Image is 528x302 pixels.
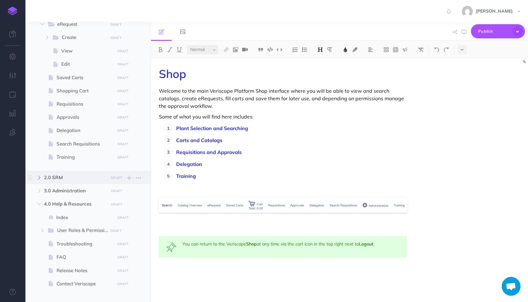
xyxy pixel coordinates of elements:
[368,47,373,52] img: Alignment dropdown menu button
[434,47,439,52] img: Undo
[108,34,124,41] button: DRAFT
[176,125,248,131] span: Plant Selection and Searching
[110,36,121,40] small: DRAFT
[56,214,113,221] span: Index
[109,174,125,181] button: DRAFT
[57,100,113,108] span: Requisitions
[61,47,113,55] span: View
[473,8,516,14] span: [PERSON_NAME]
[111,176,122,180] small: DRAFT
[159,198,407,213] img: QiR9wcv5oBcbWpOmxget.png
[159,113,407,120] p: Some of what you will find here includes:
[115,154,131,161] button: DRAFT
[57,227,114,235] span: User Roles & Permissions
[352,47,358,52] img: Text background color button
[317,47,323,52] img: Headings dropdown button
[277,47,282,52] img: Inline code button
[115,280,131,288] button: DRAFT
[471,24,525,38] button: Publish
[115,101,131,108] button: DRAFT
[115,127,131,134] button: DRAFT
[111,189,122,193] small: DRAFT
[393,47,398,52] img: Create table button
[159,236,407,258] div: You can return to the Veriscape at any time via the cart icon in the top right next to .
[57,87,113,95] span: Shopping Cart
[61,60,113,68] span: Edit
[327,47,332,52] img: Paragraph button
[117,115,128,119] small: DRAFT
[115,214,131,221] button: DRAFT
[110,23,121,27] small: DRAFT
[62,34,104,42] span: Create
[176,149,242,155] span: Requisitions and Approvals
[111,202,122,206] small: DRAFT
[246,241,257,247] strong: Shop
[115,87,131,95] button: DRAFT
[158,47,163,52] img: Bold button
[44,187,105,195] span: 3.0 Administration
[159,67,186,81] span: Shop
[115,140,131,148] button: DRAFT
[176,173,196,179] span: Training
[109,187,125,195] button: DRAFT
[402,47,408,52] img: Callout dropdown menu button
[176,47,182,52] img: Underline button
[117,282,128,286] small: DRAFT
[57,267,113,274] span: Release Notes
[44,200,105,208] span: 4.0 Help & Resources
[115,74,131,81] button: DRAFT
[242,47,248,52] img: Add video button
[117,269,128,273] small: DRAFT
[117,129,128,133] small: DRAFT
[176,137,222,143] span: Carts and Catalogs
[223,47,229,52] img: Link button
[478,26,509,36] span: Publish
[443,47,449,52] img: Redo
[342,47,348,52] img: Text color button
[57,20,104,29] span: eRequest
[108,227,124,234] button: DRAFT
[233,47,238,52] img: Add image button
[115,267,131,274] button: DRAFT
[57,127,113,134] span: Delegation
[109,201,125,208] button: DRAFT
[302,47,307,52] img: Unordered list button
[57,74,113,81] span: Saved Carts
[292,47,298,52] img: Ordered list button
[418,47,423,52] img: Clear styles button
[8,7,17,15] img: logo-mark.svg
[57,140,113,148] span: Search Requisitions
[117,242,128,246] small: DRAFT
[267,47,273,52] img: Code block button
[258,47,263,52] img: Blockquote button
[115,254,131,261] button: DRAFT
[115,114,131,121] button: DRAFT
[117,155,128,159] small: DRAFT
[117,142,128,146] small: DRAFT
[167,47,173,52] img: Italic button
[159,87,407,110] p: Welcome to the main Veriscape Platform Shop interface where you will be able to view and search c...
[117,216,128,220] small: DRAFT
[44,174,105,181] span: 2.0 SRM
[115,47,131,55] button: DRAFT
[117,76,128,80] small: DRAFT
[117,49,128,53] small: DRAFT
[57,253,113,261] span: FAQ
[117,89,128,93] small: DRAFT
[57,240,113,248] span: Troubleshooting
[115,61,131,68] button: DRAFT
[117,62,128,66] small: DRAFT
[108,21,124,28] button: DRAFT
[115,240,131,248] button: DRAFT
[359,241,373,247] strong: Logout
[57,153,113,161] span: Training
[57,280,113,288] span: Contact Veriscape
[502,277,520,296] div: Open chat
[57,113,113,121] span: Approvals
[462,6,473,17] img: 743f3ee6f9f80ed2ad13fd650e81ed88.jpg
[117,255,128,259] small: DRAFT
[110,229,121,233] small: DRAFT
[117,102,128,106] small: DRAFT
[176,161,202,167] span: Delegation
